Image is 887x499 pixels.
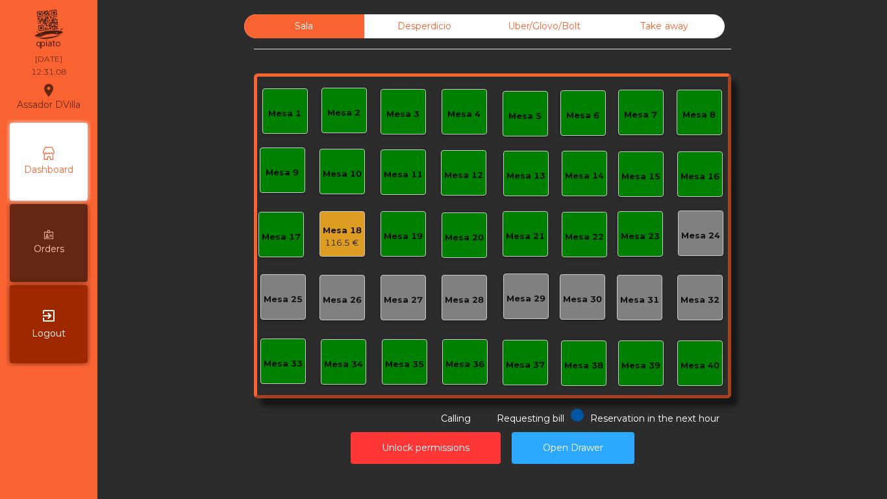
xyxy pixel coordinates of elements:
div: Mesa 23 [621,230,660,243]
span: Calling [441,413,471,424]
div: Mesa 17 [262,231,301,244]
div: Mesa 14 [565,170,604,183]
div: Mesa 10 [323,168,362,181]
div: Mesa 39 [621,359,660,372]
div: Mesa 35 [385,358,424,371]
div: Mesa 22 [565,231,604,244]
span: Orders [34,242,64,256]
div: Assador DVilla [17,81,81,113]
div: Mesa 38 [564,359,603,372]
div: Mesa 25 [264,293,303,306]
span: Reservation in the next hour [590,413,719,424]
div: Mesa 20 [445,231,484,244]
div: Mesa 13 [506,170,545,183]
div: Mesa 31 [620,294,659,307]
div: Mesa 21 [506,230,545,243]
div: Mesa 33 [264,357,303,370]
div: Mesa 12 [444,169,483,182]
div: Mesa 6 [566,109,599,122]
div: Mesa 11 [384,168,423,181]
div: Take away [605,14,725,38]
div: Sala [244,14,364,38]
div: Mesa 7 [624,109,657,122]
div: Mesa 36 [445,358,484,371]
button: Open Drawer [512,432,634,464]
div: Mesa 9 [266,166,299,179]
span: Requesting bill [497,413,564,424]
div: Mesa 29 [506,292,545,305]
div: Mesa 8 [682,109,716,122]
div: Desperdicio [364,14,484,38]
i: exit_to_app [41,308,56,324]
div: Mesa 2 [327,107,360,120]
div: Mesa 27 [384,294,423,307]
div: Mesa 30 [563,293,602,306]
div: Mesa 34 [324,358,363,371]
div: 116.5 € [323,237,362,249]
div: Mesa 18 [323,224,362,237]
div: [DATE] [35,53,62,65]
i: location_on [41,83,56,98]
div: Mesa 28 [445,294,484,307]
div: Mesa 3 [386,108,419,121]
div: Mesa 1 [268,107,301,120]
div: Mesa 15 [621,170,660,183]
div: Mesa 37 [506,359,545,372]
span: Logout [32,327,66,340]
div: Mesa 16 [681,170,719,183]
span: Dashboard [24,163,73,177]
img: qpiato [32,6,64,52]
div: 12:31:08 [31,66,66,78]
div: Uber/Glovo/Bolt [484,14,605,38]
button: Unlock permissions [351,432,501,464]
div: Mesa 26 [323,294,362,307]
div: Mesa 24 [681,229,720,242]
div: Mesa 19 [384,230,423,243]
div: Mesa 5 [508,110,542,123]
div: Mesa 4 [447,108,481,121]
div: Mesa 32 [681,294,719,307]
div: Mesa 40 [681,359,719,372]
